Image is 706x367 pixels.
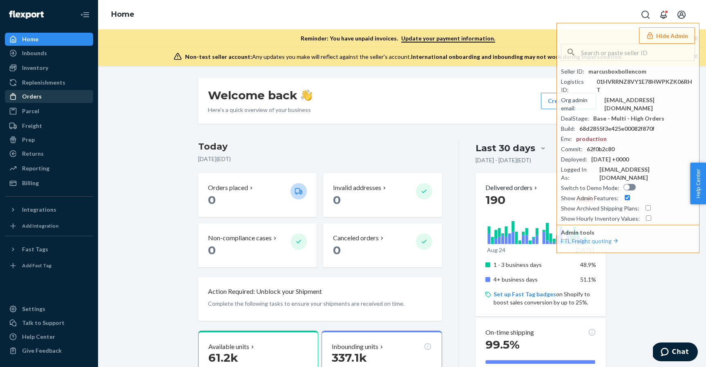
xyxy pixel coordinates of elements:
button: Open notifications [655,7,672,23]
span: 337.1k [332,351,367,365]
a: Prep [5,133,93,146]
p: Admin tools [561,228,695,237]
button: Non-compliance cases 0 [198,224,317,267]
div: production [576,135,607,143]
a: Freight [5,119,93,132]
div: Give Feedback [22,347,62,355]
span: 0 [333,193,341,207]
div: DealStage : [561,114,589,123]
p: On-time shipping [485,328,534,337]
p: Invalid addresses [333,183,381,192]
span: 61.2k [208,351,238,365]
a: Add Fast Tag [5,259,93,272]
span: 0 [208,243,216,257]
a: FTL Freight quoting [561,237,620,244]
div: Any updates you make will reflect against the seller's account. [185,53,623,61]
a: Add Integration [5,219,93,233]
span: 0 [208,193,216,207]
a: Inbounds [5,47,93,60]
a: Settings [5,302,93,316]
p: Reminder: You have unpaid invoices. [301,34,495,43]
div: Show Archived Shipping Plans : [561,204,639,213]
button: Integrations [5,203,93,216]
button: Talk to Support [5,316,93,329]
div: Show Hourly Inventory Values : [561,215,640,223]
p: Complete the following tasks to ensure your shipments are received on time. [208,300,432,308]
a: Orders [5,90,93,103]
button: Orders placed 0 [198,173,317,217]
p: Orders placed [208,183,248,192]
a: Home [111,10,134,19]
p: Action Required: Unblock your Shipment [208,287,322,296]
a: Parcel [5,105,93,118]
a: Returns [5,147,93,160]
span: 190 [485,193,505,207]
div: [DATE] +0000 [591,155,629,163]
img: Flexport logo [9,11,44,19]
p: Canceled orders [333,233,379,243]
button: Close Navigation [77,7,93,23]
div: Orders [22,92,42,101]
div: Returns [22,150,44,158]
div: Help Center [22,333,55,341]
div: Org admin email : [561,96,600,112]
p: 1 - 3 business days [494,261,574,269]
a: Home [5,33,93,46]
p: [DATE] ( EDT ) [198,155,442,163]
div: Inbounds [22,49,47,57]
button: Canceled orders 0 [323,224,442,267]
div: Env : [561,135,572,143]
img: hand-wave emoji [301,90,312,101]
div: Deployed : [561,155,587,163]
div: Base - Multi - High Orders [593,114,664,123]
a: Reporting [5,162,93,175]
div: Build : [561,125,575,133]
p: 4+ business days [494,275,574,284]
div: 68d2855f3e425e00082f870f [579,125,655,133]
iframe: Opens a widget where you can chat to one of our agents [653,342,698,363]
div: Switch to Demo Mode : [561,184,619,192]
div: Last 30 days [476,142,535,154]
span: 99.5% [485,338,520,351]
a: Set up Fast Tag badges [494,291,556,298]
div: Home [22,35,38,43]
span: 0 [333,243,341,257]
p: Available units [208,342,249,351]
a: Update your payment information. [401,35,495,43]
div: 62f0b2c80 [587,145,614,153]
div: Reporting [22,164,49,172]
div: Replenishments [22,78,65,87]
a: Inventory [5,61,93,74]
ol: breadcrumbs [105,3,141,27]
h1: Welcome back [208,88,312,103]
p: Non-compliance cases [208,233,272,243]
div: Logged In As : [561,166,595,182]
div: Talk to Support [22,319,65,327]
input: Search or paste seller ID [581,44,695,60]
div: Commit : [561,145,583,153]
button: Invalid addresses 0 [323,173,442,217]
span: 48.9% [580,261,596,268]
button: Create new [541,93,596,109]
div: Add Fast Tag [22,262,51,269]
div: Integrations [22,206,56,214]
div: Freight [22,122,42,130]
button: Open account menu [673,7,690,23]
div: Fast Tags [22,245,48,253]
div: Show Admin Features : [561,194,619,202]
div: 01HVRRNZ8VY1E78HWPKZK06RHT [597,78,695,94]
p: Here’s a quick overview of your business [208,106,312,114]
div: Prep [22,136,35,144]
div: Billing [22,179,39,187]
p: Aug 24 [487,246,505,254]
button: Help Center [690,163,706,204]
div: marcusboxbollencom [588,67,646,76]
span: 51.1% [580,276,596,283]
button: Give Feedback [5,344,93,357]
span: International onboarding and inbounding may not work during impersonation. [411,53,623,60]
button: Delivered orders [485,183,539,192]
div: Inventory [22,64,48,72]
